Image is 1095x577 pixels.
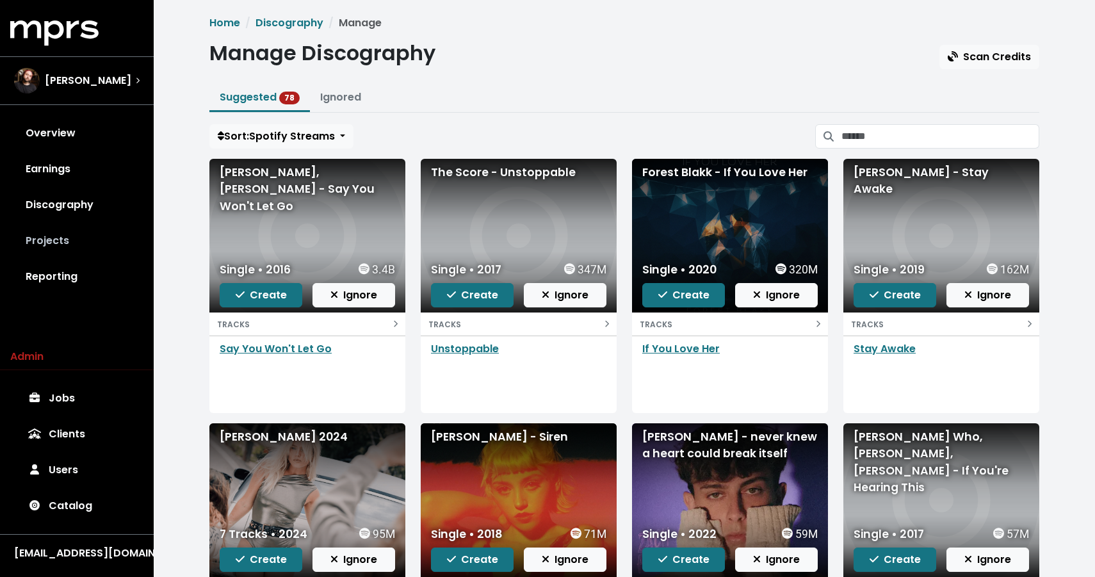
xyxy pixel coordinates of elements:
a: Unstoppable [431,341,499,356]
button: Ignore [524,548,606,572]
button: [EMAIL_ADDRESS][DOMAIN_NAME] [10,545,143,562]
span: Create [658,288,710,302]
span: Create [870,552,921,567]
a: Overview [10,115,143,151]
div: 59M [782,526,818,542]
button: Create [642,283,725,307]
a: Users [10,452,143,488]
div: [PERSON_NAME] Who, [PERSON_NAME], [PERSON_NAME] - If You're Hearing This [854,428,1029,496]
nav: breadcrumb [209,15,1039,31]
div: 57M [993,526,1029,542]
span: Ignore [753,288,800,302]
button: Create [220,283,302,307]
a: Earnings [10,151,143,187]
span: Create [236,552,287,567]
span: Scan Credits [948,49,1031,64]
div: 7 Tracks • 2024 [220,526,307,542]
div: [EMAIL_ADDRESS][DOMAIN_NAME] [14,546,140,561]
span: Ignore [330,552,377,567]
button: Ignore [735,548,818,572]
span: Create [870,288,921,302]
a: Ignored [320,90,361,104]
small: TRACKS [217,319,250,330]
button: Create [854,283,936,307]
div: 162M [987,261,1029,278]
a: Suggested 78 [220,90,300,104]
div: [PERSON_NAME] - Stay Awake [854,164,1029,198]
div: Single • 2017 [854,526,924,542]
a: Catalog [10,488,143,524]
div: 3.4B [359,261,395,278]
a: Reporting [10,259,143,295]
div: Single • 2016 [220,261,291,278]
button: TRACKS [209,313,405,336]
button: TRACKS [421,313,617,336]
span: 78 [279,92,300,104]
button: Ignore [735,283,818,307]
div: [PERSON_NAME] - ​never knew a heart could break itself [642,428,818,462]
span: Ignore [542,288,588,302]
button: Ignore [312,283,395,307]
span: Sort: Spotify Streams [218,129,335,143]
button: Ignore [946,283,1029,307]
span: Ignore [753,552,800,567]
div: [PERSON_NAME], [PERSON_NAME] - Say You Won't Let Go [220,164,395,215]
span: Create [447,288,498,302]
button: Sort:Spotify Streams [209,124,353,149]
a: If You Love Her [642,341,720,356]
small: TRACKS [640,319,672,330]
a: Discography [10,187,143,223]
h1: Manage Discography [209,41,435,65]
a: Clients [10,416,143,452]
div: Single • 2017 [431,261,501,278]
button: Create [642,548,725,572]
button: Scan Credits [939,45,1039,69]
a: Discography [255,15,323,30]
div: 71M [571,526,606,542]
a: Jobs [10,380,143,416]
div: Single • 2022 [642,526,717,542]
small: TRACKS [428,319,461,330]
span: Ignore [964,288,1011,302]
button: Ignore [312,548,395,572]
span: Ignore [964,552,1011,567]
input: Search suggested projects [841,124,1039,149]
span: Create [447,552,498,567]
div: 320M [775,261,818,278]
button: Create [854,548,936,572]
span: Ignore [542,552,588,567]
small: TRACKS [851,319,884,330]
div: The Score - Unstoppable [431,164,606,181]
a: Say You Won't Let Go [220,341,332,356]
img: The selected account / producer [14,68,40,93]
a: Projects [10,223,143,259]
span: Create [658,552,710,567]
a: Stay Awake [854,341,916,356]
button: Create [220,548,302,572]
button: Ignore [524,283,606,307]
li: Manage [323,15,382,31]
a: Home [209,15,240,30]
span: Ignore [330,288,377,302]
div: Single • 2018 [431,526,503,542]
span: [PERSON_NAME] [45,73,131,88]
button: Create [431,283,514,307]
div: 95M [359,526,395,542]
button: Ignore [946,548,1029,572]
button: TRACKS [632,313,828,336]
div: [PERSON_NAME] 2024 [220,428,395,445]
button: TRACKS [843,313,1039,336]
button: Create [431,548,514,572]
div: [PERSON_NAME] - Siren [431,428,606,445]
div: Single • 2019 [854,261,925,278]
div: Forest Blakk - If You Love Her [642,164,818,181]
span: Create [236,288,287,302]
a: mprs logo [10,25,99,40]
div: Single • 2020 [642,261,717,278]
div: 347M [564,261,606,278]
